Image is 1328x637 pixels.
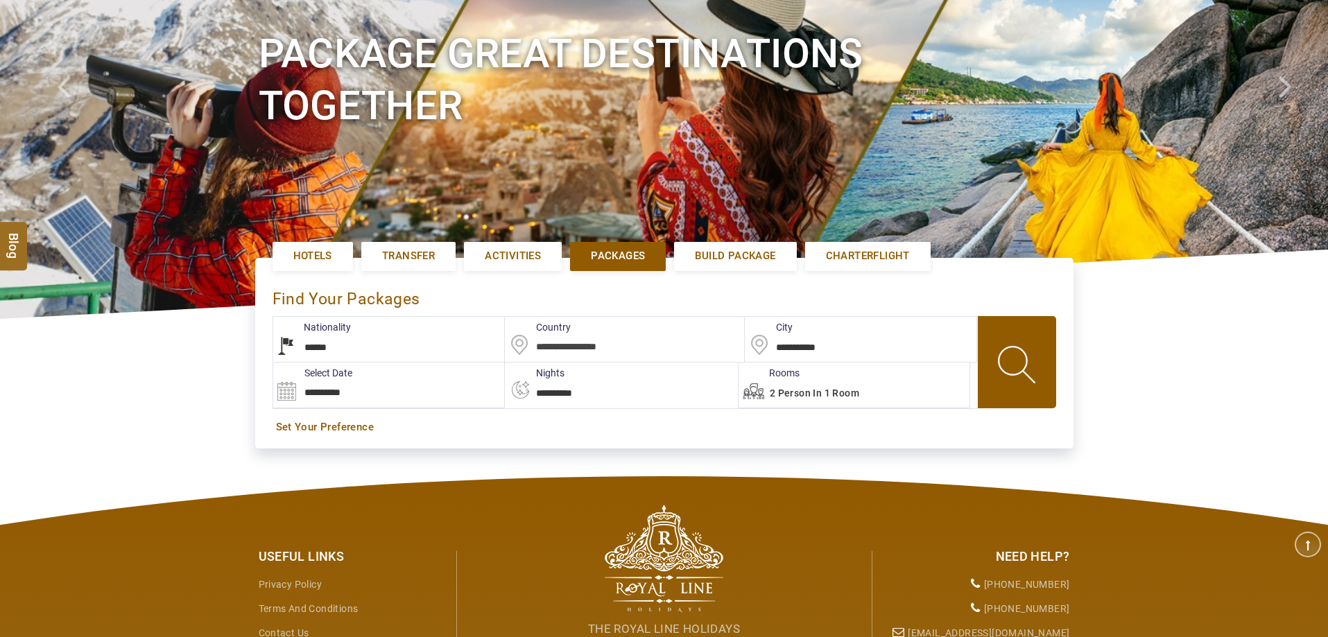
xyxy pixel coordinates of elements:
[745,320,793,334] label: City
[464,242,562,270] a: Activities
[570,242,666,270] a: Packages
[605,505,723,612] img: The Royal Line Holidays
[259,579,322,590] a: Privacy Policy
[273,275,1056,316] div: find your Packages
[293,249,332,263] span: Hotels
[273,320,351,334] label: Nationality
[5,233,23,245] span: Blog
[674,242,796,270] a: Build Package
[770,387,859,399] span: 2 Person in 1 Room
[695,249,775,263] span: Build Package
[883,548,1070,566] div: Need Help?
[259,603,359,614] a: Terms and Conditions
[591,249,645,263] span: Packages
[259,548,446,566] div: Useful Links
[259,28,1070,132] h1: Package Great Destinations Together
[485,249,541,263] span: Activities
[883,573,1070,597] li: [PHONE_NUMBER]
[382,249,435,263] span: Transfer
[805,242,931,270] a: Charterflight
[738,366,800,380] label: Rooms
[883,597,1070,621] li: [PHONE_NUMBER]
[273,366,352,380] label: Select Date
[505,320,571,334] label: Country
[505,366,564,380] label: nights
[361,242,456,270] a: Transfer
[588,622,740,636] span: The Royal Line Holidays
[826,249,910,263] span: Charterflight
[276,420,1053,435] a: Set Your Preference
[273,242,353,270] a: Hotels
